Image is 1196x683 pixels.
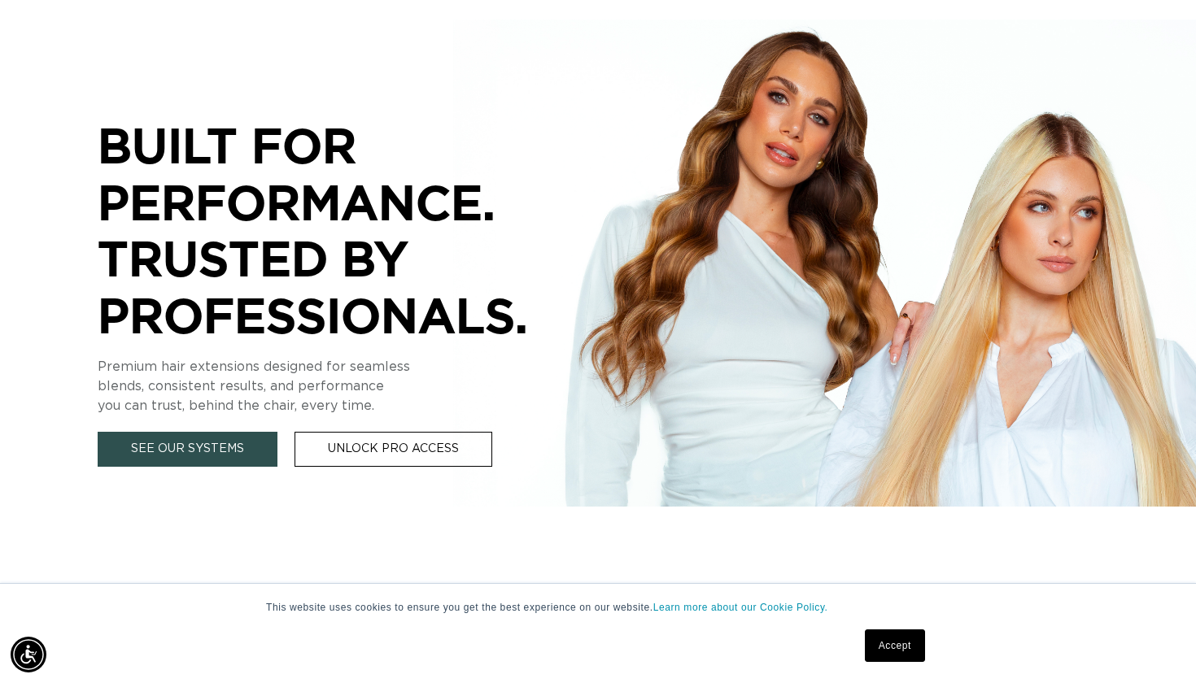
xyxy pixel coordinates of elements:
[653,602,828,613] a: Learn more about our Cookie Policy.
[266,600,930,615] p: This website uses cookies to ensure you get the best experience on our website.
[1115,605,1196,683] iframe: Chat Widget
[98,117,586,343] p: BUILT FOR PERFORMANCE. TRUSTED BY PROFESSIONALS.
[295,432,492,467] a: Unlock Pro Access
[98,432,277,467] a: See Our Systems
[11,637,46,672] div: Accessibility Menu
[98,357,586,415] p: Premium hair extensions designed for seamless blends, consistent results, and performance you can...
[865,629,925,662] a: Accept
